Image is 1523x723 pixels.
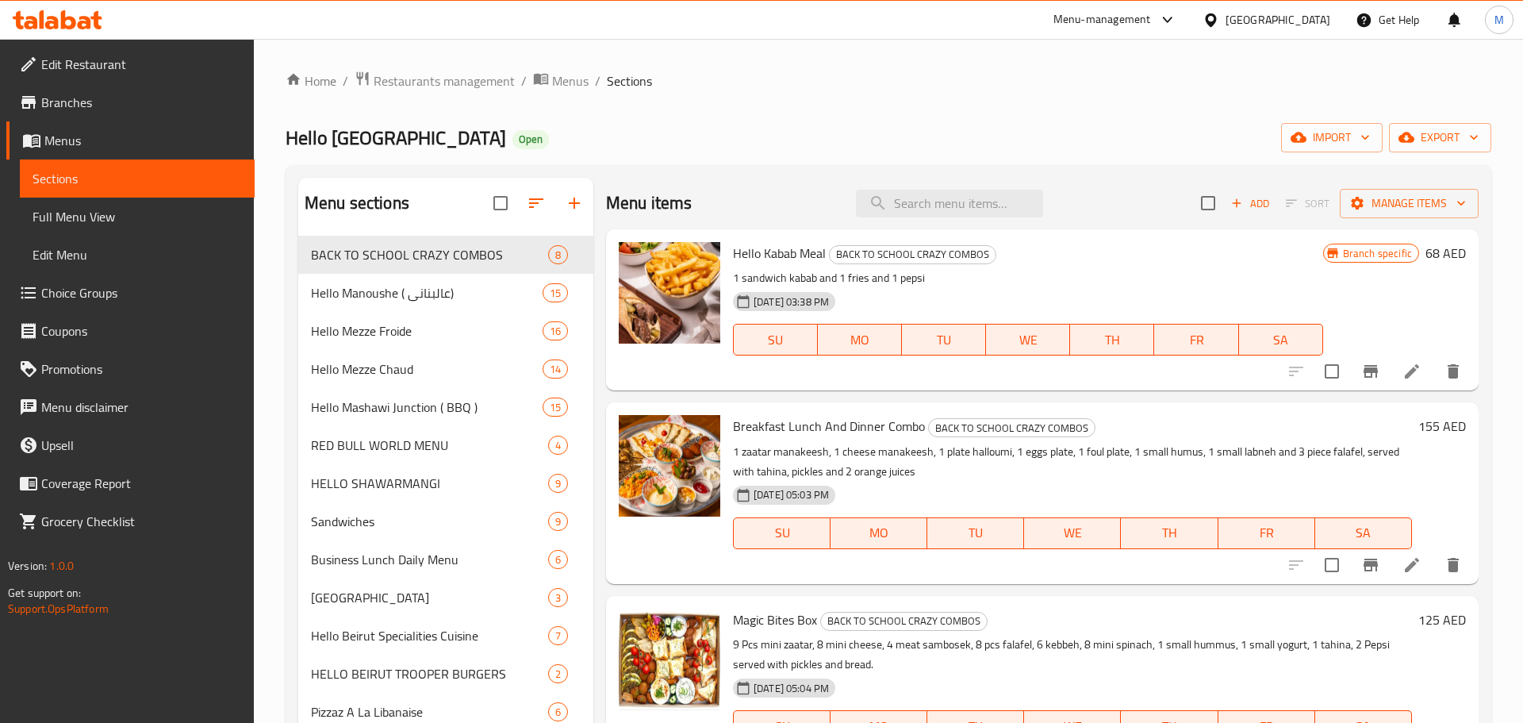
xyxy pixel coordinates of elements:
button: export [1389,123,1491,152]
span: [DATE] 05:04 PM [747,681,835,696]
div: items [548,550,568,569]
span: Sections [607,71,652,90]
span: 7 [549,629,567,644]
div: Business Lunch Daily Menu [311,550,548,569]
span: SA [1322,521,1406,544]
div: Hello Beirut Specialities Cuisine [311,626,548,645]
span: Choice Groups [41,283,242,302]
a: Upsell [6,426,255,464]
div: HELLO SHAWARMANGI9 [298,464,593,502]
span: BACK TO SCHOOL CRAZY COMBOS [821,612,987,630]
div: BACK TO SCHOOL CRAZY COMBOS [928,418,1095,437]
p: 1 sandwich kabab and 1 fries and 1 pepsi [733,268,1323,288]
span: Restaurants management [374,71,515,90]
button: SU [733,517,831,549]
a: Menus [6,121,255,160]
button: TU [902,324,986,356]
span: Grocery Checklist [41,512,242,531]
span: 14 [543,362,567,377]
span: 6 [549,552,567,567]
a: Sections [20,160,255,198]
span: [GEOGRAPHIC_DATA] [311,588,548,607]
span: Select to update [1315,355,1348,388]
span: Magic Bites Box [733,608,817,632]
span: Sandwiches [311,512,548,531]
span: 6 [549,705,567,720]
div: Open [512,130,549,149]
img: Breakfast Lunch And Dinner Combo [619,415,720,517]
span: RED BULL WORLD MENU [311,436,548,455]
span: Hello Kabab Meal [733,241,826,265]
a: Edit menu item [1402,362,1421,381]
span: BACK TO SCHOOL CRAZY COMBOS [929,419,1095,437]
span: FR [1225,521,1309,544]
div: BACK TO SCHOOL CRAZY COMBOS [820,612,988,631]
h6: 68 AED [1425,242,1466,264]
div: items [548,626,568,645]
span: Menu disclaimer [41,398,242,417]
a: Full Menu View [20,198,255,236]
span: SU [740,329,811,352]
span: [DATE] 05:03 PM [747,487,835,502]
h2: Menu items [606,191,692,215]
div: HELLO SHAWARMANGI [311,474,548,493]
span: 8 [549,248,567,263]
div: Hello Mezze Chaud14 [298,350,593,388]
span: Edit Restaurant [41,55,242,74]
a: Promotions [6,350,255,388]
span: Menus [44,131,242,150]
a: Coverage Report [6,464,255,502]
span: Manage items [1352,194,1466,213]
div: items [548,474,568,493]
div: Hello Mashawi Junction ( BBQ )15 [298,388,593,426]
p: 1 zaatar manakeesh, 1 cheese manakeesh, 1 plate halloumi, 1 eggs plate, 1 foul plate, 1 small hum... [733,442,1412,482]
span: Breakfast Lunch And Dinner Combo [733,414,925,438]
a: Menus [533,71,589,91]
span: Promotions [41,360,242,379]
span: import [1294,128,1370,148]
span: WE [992,329,1064,352]
span: 3 [549,590,567,606]
span: Hello Mezze Chaud [311,360,543,379]
input: search [856,190,1043,217]
div: items [543,283,568,302]
div: Falafel station [311,588,548,607]
span: 9 [549,514,567,529]
span: Hello Manoushe ( عالبناني) [311,283,543,302]
li: / [343,71,348,90]
span: 16 [543,324,567,339]
div: HELLO BEIRUT TROOPER BURGERS2 [298,655,593,693]
span: Coverage Report [41,474,242,493]
div: Hello Manoushe ( عالبناني)15 [298,274,593,312]
div: Hello Beirut Specialities Cuisine7 [298,617,593,655]
button: delete [1434,546,1472,584]
button: TH [1070,324,1154,356]
span: FR [1160,329,1232,352]
a: Home [286,71,336,90]
span: 4 [549,438,567,453]
span: Hello Mashawi Junction ( BBQ ) [311,398,543,417]
button: TH [1121,517,1218,549]
button: MO [818,324,902,356]
a: Restaurants management [355,71,515,91]
div: items [543,398,568,417]
span: BACK TO SCHOOL CRAZY COMBOS [830,245,996,263]
a: Grocery Checklist [6,502,255,540]
button: SA [1315,517,1412,549]
span: HELLO BEIRUT TROOPER BURGERS [311,664,548,683]
span: 15 [543,400,567,415]
span: BACK TO SCHOOL CRAZY COMBOS [311,245,548,264]
li: / [595,71,600,90]
span: SA [1245,329,1317,352]
li: / [521,71,527,90]
a: Branches [6,83,255,121]
span: 9 [549,476,567,491]
span: MO [824,329,896,352]
span: Coupons [41,321,242,340]
div: items [548,245,568,264]
h2: Menu sections [305,191,409,215]
a: Edit Menu [20,236,255,274]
